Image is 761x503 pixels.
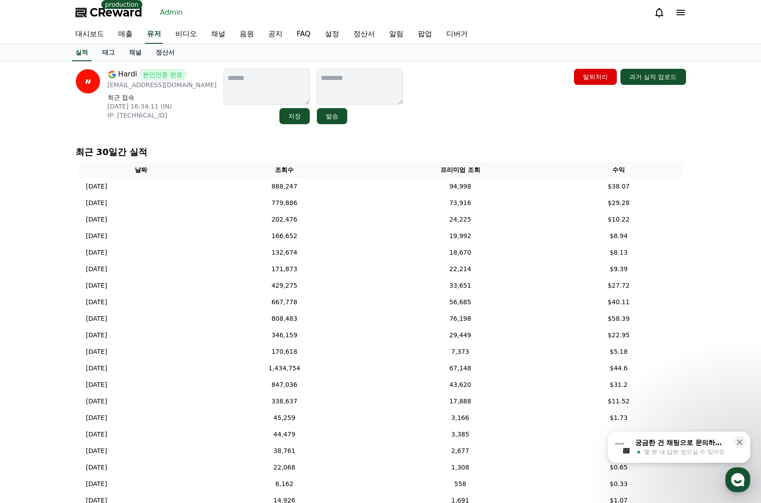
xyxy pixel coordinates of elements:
td: 1,308 [366,459,555,476]
td: 44,479 [204,426,366,443]
p: [DATE] [86,364,107,373]
td: $1.72 [555,443,682,459]
td: 779,886 [204,195,366,211]
span: CReward [90,5,142,20]
a: 설정 [318,25,346,44]
p: [DATE] [86,215,107,224]
td: 808,483 [204,310,366,327]
td: $38.07 [555,178,682,195]
button: 탈퇴처리 [574,69,617,85]
p: IP: [TECHNICAL_ID] [108,111,217,120]
td: 43,620 [366,377,555,393]
td: 3,166 [366,410,555,426]
a: 채널 [122,44,149,61]
td: 166,652 [204,228,366,244]
a: 정산서 [346,25,382,44]
td: 22,214 [366,261,555,277]
td: 1,434,754 [204,360,366,377]
p: [DATE] [86,347,107,356]
td: 429,275 [204,277,366,294]
p: [DATE] [86,198,107,208]
p: [DATE] [86,479,107,489]
a: 비디오 [168,25,204,44]
td: 17,888 [366,393,555,410]
td: 24,225 [366,211,555,228]
a: 매출 [111,25,140,44]
td: 76,198 [366,310,555,327]
p: [DATE] [86,248,107,257]
td: 202,476 [204,211,366,228]
p: [DATE] [86,264,107,274]
td: 56,685 [366,294,555,310]
td: 170,618 [204,344,366,360]
td: 132,674 [204,244,366,261]
td: 73,916 [366,195,555,211]
p: [DATE] [86,281,107,290]
a: Admin [157,5,187,20]
td: 2,677 [366,443,555,459]
td: 7,373 [366,344,555,360]
p: [DATE] [86,380,107,390]
button: 저장 [279,108,310,124]
a: 정산서 [149,44,182,61]
td: $44.6 [555,360,682,377]
a: 유저 [145,25,163,44]
td: 29,449 [366,327,555,344]
a: 태그 [95,44,122,61]
td: 19,992 [366,228,555,244]
td: 45,259 [204,410,366,426]
td: 6,162 [204,476,366,492]
p: [DATE] [86,314,107,323]
td: $2 [555,426,682,443]
td: 3,385 [366,426,555,443]
td: 18,670 [366,244,555,261]
td: 22,068 [204,459,366,476]
a: 채널 [204,25,233,44]
td: $0.33 [555,476,682,492]
p: [DATE] [86,446,107,456]
p: [EMAIL_ADDRESS][DOMAIN_NAME] [108,80,217,89]
a: 디버거 [439,25,475,44]
td: 847,036 [204,377,366,393]
td: $8.94 [555,228,682,244]
td: $0.65 [555,459,682,476]
td: $31.2 [555,377,682,393]
p: 최근 접속 [108,93,217,102]
td: $11.52 [555,393,682,410]
td: 558 [366,476,555,492]
span: Hardi [118,69,137,80]
td: $40.11 [555,294,682,310]
p: [DATE] [86,298,107,307]
td: $29.28 [555,195,682,211]
a: 음원 [233,25,261,44]
span: 본인인증 완료 [139,69,186,80]
a: 대시보드 [68,25,111,44]
a: 실적 [72,44,91,61]
p: [DATE] [86,231,107,241]
td: $10.22 [555,211,682,228]
td: 38,761 [204,443,366,459]
td: $5.18 [555,344,682,360]
a: FAQ [290,25,318,44]
th: 프리미엄 조회 [366,162,555,178]
button: 발송 [317,108,347,124]
td: 94,998 [366,178,555,195]
th: 날짜 [79,162,204,178]
p: [DATE] [86,397,107,406]
td: 667,778 [204,294,366,310]
td: $22.95 [555,327,682,344]
td: 338,637 [204,393,366,410]
td: $8.13 [555,244,682,261]
td: $27.72 [555,277,682,294]
p: [DATE] [86,463,107,472]
td: 67,148 [366,360,555,377]
td: $9.39 [555,261,682,277]
p: 최근 30일간 실적 [75,146,686,158]
td: 171,873 [204,261,366,277]
p: [DATE] [86,331,107,340]
th: 수익 [555,162,682,178]
td: 346,159 [204,327,366,344]
td: 33,651 [366,277,555,294]
p: [DATE] [86,413,107,423]
p: [DATE] 16:34:11 (IN) [108,102,217,111]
